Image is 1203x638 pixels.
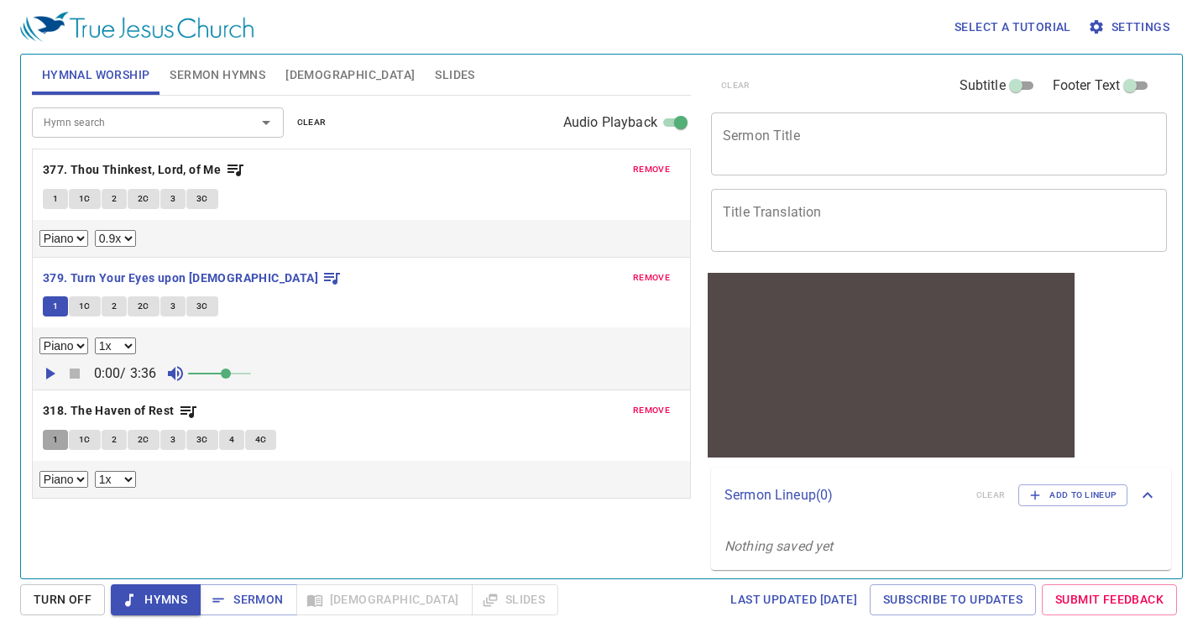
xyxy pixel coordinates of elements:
[69,189,101,209] button: 1C
[160,189,186,209] button: 3
[254,111,278,134] button: Open
[95,337,136,354] select: Playback Rate
[170,65,265,86] span: Sermon Hymns
[43,268,318,289] b: 379. Turn Your Eyes upon [DEMOGRAPHIC_DATA]
[186,189,218,209] button: 3C
[955,17,1071,38] span: Select a tutorial
[285,65,415,86] span: [DEMOGRAPHIC_DATA]
[170,432,175,447] span: 3
[186,296,218,316] button: 3C
[1055,589,1164,610] span: Submit Feedback
[43,430,68,450] button: 1
[69,296,101,316] button: 1C
[79,191,91,207] span: 1C
[138,432,149,447] span: 2C
[42,65,150,86] span: Hymnal Worship
[43,296,68,316] button: 1
[170,299,175,314] span: 3
[563,112,657,133] span: Audio Playback
[43,400,198,421] button: 318. The Haven of Rest
[53,432,58,447] span: 1
[95,471,136,488] select: Playback Rate
[1085,12,1176,43] button: Settings
[870,584,1036,615] a: Subscribe to Updates
[112,432,117,447] span: 2
[87,363,164,384] p: 0:00 / 3:36
[724,485,963,505] p: Sermon Lineup ( 0 )
[20,584,105,615] button: Turn Off
[200,584,296,615] button: Sermon
[79,432,91,447] span: 1C
[730,589,857,610] span: Last updated [DATE]
[170,191,175,207] span: 3
[960,76,1006,96] span: Subtitle
[245,430,277,450] button: 4C
[79,299,91,314] span: 1C
[724,584,864,615] a: Last updated [DATE]
[623,159,680,180] button: remove
[39,471,88,488] select: Select Track
[95,230,136,247] select: Playback Rate
[883,589,1023,610] span: Subscribe to Updates
[160,430,186,450] button: 3
[128,189,160,209] button: 2C
[102,189,127,209] button: 2
[112,191,117,207] span: 2
[219,430,244,450] button: 4
[39,337,88,354] select: Select Track
[623,268,680,288] button: remove
[43,268,343,289] button: 379. Turn Your Eyes upon [DEMOGRAPHIC_DATA]
[297,115,327,130] span: clear
[633,403,670,418] span: remove
[43,159,245,180] button: 377. Thou Thinkest, Lord, of Me
[39,230,88,247] select: Select Track
[196,191,208,207] span: 3C
[1091,17,1169,38] span: Settings
[724,538,834,554] i: Nothing saved yet
[196,432,208,447] span: 3C
[138,299,149,314] span: 2C
[34,589,92,610] span: Turn Off
[128,296,160,316] button: 2C
[128,430,160,450] button: 2C
[111,584,201,615] button: Hymns
[255,432,267,447] span: 4C
[69,430,101,450] button: 1C
[213,589,283,610] span: Sermon
[633,162,670,177] span: remove
[102,430,127,450] button: 2
[633,270,670,285] span: remove
[1029,488,1117,503] span: Add to Lineup
[53,191,58,207] span: 1
[160,296,186,316] button: 3
[186,430,218,450] button: 3C
[1053,76,1121,96] span: Footer Text
[43,400,175,421] b: 318. The Haven of Rest
[124,589,187,610] span: Hymns
[43,189,68,209] button: 1
[229,432,234,447] span: 4
[138,191,149,207] span: 2C
[435,65,474,86] span: Slides
[1018,484,1127,506] button: Add to Lineup
[287,112,337,133] button: clear
[948,12,1078,43] button: Select a tutorial
[623,400,680,421] button: remove
[112,299,117,314] span: 2
[102,296,127,316] button: 2
[711,468,1171,523] div: Sermon Lineup(0)clearAdd to Lineup
[196,299,208,314] span: 3C
[53,299,58,314] span: 1
[704,269,1078,461] iframe: from-child
[43,159,221,180] b: 377. Thou Thinkest, Lord, of Me
[1042,584,1177,615] a: Submit Feedback
[20,12,254,42] img: True Jesus Church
